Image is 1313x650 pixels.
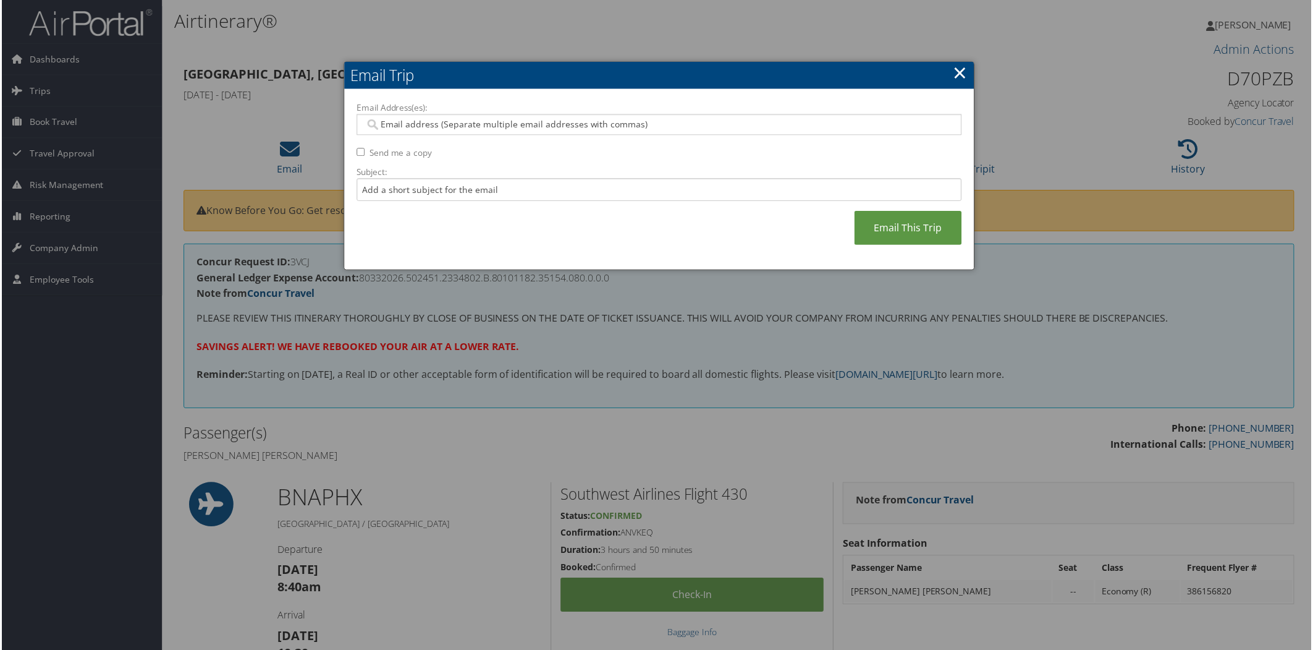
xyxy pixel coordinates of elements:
[369,147,432,160] label: Send me a copy
[356,102,963,114] label: Email Address(es):
[364,119,954,131] input: Email address (Separate multiple email addresses with commas)
[344,62,975,89] h2: Email Trip
[855,212,963,246] a: Email This Trip
[954,60,968,85] a: ×
[356,179,963,202] input: Add a short subject for the email
[356,166,963,179] label: Subject:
